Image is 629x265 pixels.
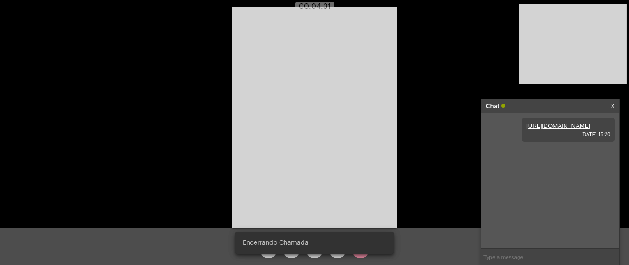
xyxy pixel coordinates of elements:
[526,132,610,137] span: [DATE] 15:20
[299,3,331,10] span: 00:04:31
[526,122,590,129] a: [URL][DOMAIN_NAME]
[501,104,505,108] span: Online
[243,238,309,248] span: Encerrando Chamada
[611,99,615,113] a: X
[481,249,619,265] input: Type a message
[486,99,499,113] strong: Chat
